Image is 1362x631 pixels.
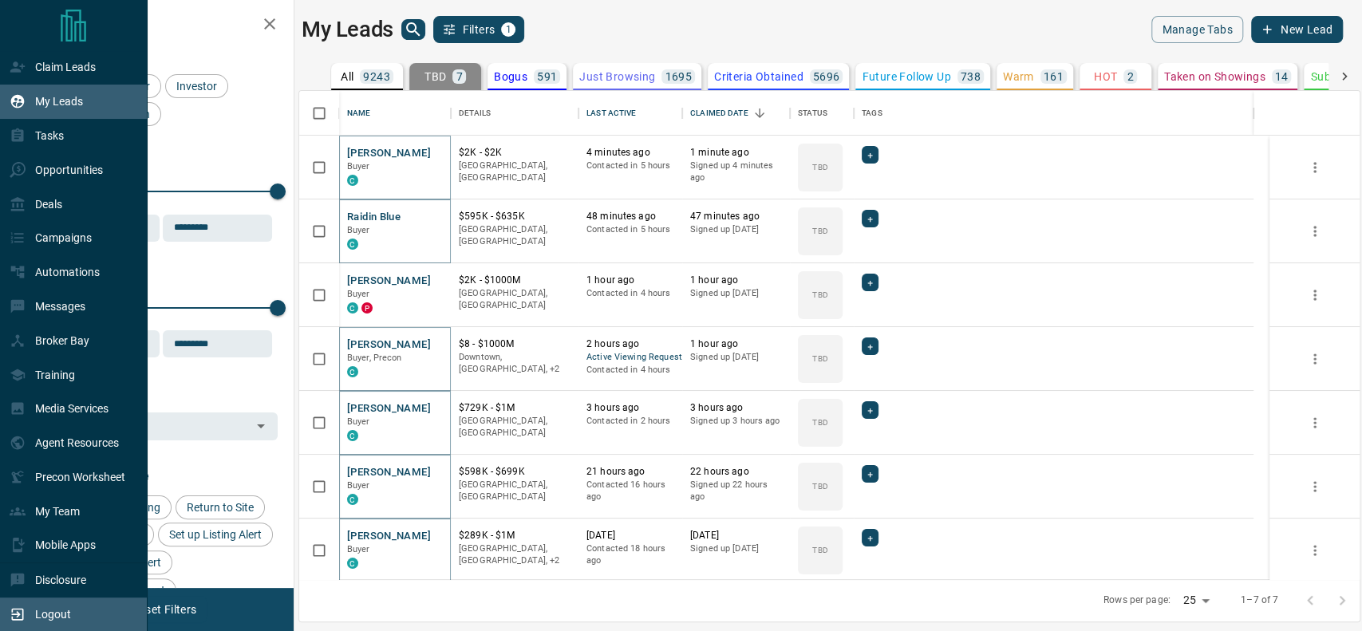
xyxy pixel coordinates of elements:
div: + [862,337,878,355]
p: 1695 [665,71,692,82]
p: [GEOGRAPHIC_DATA], [GEOGRAPHIC_DATA] [459,287,570,312]
p: 161 [1044,71,1064,82]
button: search button [401,19,425,40]
span: + [867,274,873,290]
span: + [867,530,873,546]
h1: My Leads [302,17,393,42]
div: condos.ca [347,175,358,186]
h2: Filters [51,16,278,35]
p: Rows per page: [1103,594,1171,607]
span: Buyer [347,289,370,299]
p: Contacted in 4 hours [586,287,674,300]
p: Contacted 18 hours ago [586,542,674,567]
p: 21 hours ago [586,465,674,479]
div: Tags [854,91,1253,136]
p: 22 hours ago [690,465,782,479]
div: condos.ca [347,302,358,314]
div: Claimed Date [690,91,748,136]
p: 14 [1275,71,1289,82]
span: + [867,466,873,482]
button: more [1303,283,1327,307]
div: Claimed Date [682,91,790,136]
div: + [862,146,878,164]
p: 3 hours ago [586,401,674,415]
p: [GEOGRAPHIC_DATA], [GEOGRAPHIC_DATA] [459,160,570,184]
button: [PERSON_NAME] [347,401,431,416]
div: + [862,401,878,419]
p: All [341,71,353,82]
div: Status [790,91,854,136]
p: [DATE] [586,529,674,542]
button: New Lead [1251,16,1343,43]
p: TBD [812,353,827,365]
p: Just Browsing [579,71,655,82]
div: + [862,210,878,227]
p: [GEOGRAPHIC_DATA], [GEOGRAPHIC_DATA] [459,479,570,503]
div: 25 [1177,589,1215,612]
div: property.ca [361,302,373,314]
p: Signed up 22 hours ago [690,479,782,503]
div: Name [347,91,371,136]
span: Buyer [347,161,370,172]
button: [PERSON_NAME] [347,465,431,480]
p: TBD [812,225,827,237]
div: + [862,465,878,483]
div: + [862,274,878,291]
div: condos.ca [347,239,358,250]
p: Signed up 4 minutes ago [690,160,782,184]
p: 3 hours ago [690,401,782,415]
p: $598K - $699K [459,465,570,479]
div: Last Active [578,91,682,136]
p: 5696 [813,71,840,82]
div: condos.ca [347,366,358,377]
p: $595K - $635K [459,210,570,223]
p: Signed up [DATE] [690,542,782,555]
div: Details [451,91,578,136]
p: Taken on Showings [1164,71,1265,82]
div: condos.ca [347,558,358,569]
span: Buyer, Precon [347,353,402,363]
p: 47 minutes ago [690,210,782,223]
button: Sort [748,102,771,124]
button: more [1303,347,1327,371]
p: 2 hours ago [586,337,674,351]
button: [PERSON_NAME] [347,146,431,161]
p: $8 - $1000M [459,337,570,351]
p: 48 minutes ago [586,210,674,223]
p: 7 [456,71,462,82]
p: TBD [812,544,827,556]
button: [PERSON_NAME] [347,529,431,544]
p: Contacted in 2 hours [586,415,674,428]
p: 1 hour ago [586,274,674,287]
div: Investor [165,74,228,98]
p: 738 [961,71,981,82]
button: more [1303,411,1327,435]
p: 4 minutes ago [586,146,674,160]
p: HOT [1094,71,1117,82]
div: Return to Site [176,495,265,519]
button: [PERSON_NAME] [347,274,431,289]
p: Signed up [DATE] [690,223,782,236]
p: $289K - $1M [459,529,570,542]
span: Active Viewing Request [586,351,674,365]
p: West End, Toronto [459,351,570,376]
button: more [1303,475,1327,499]
button: Open [250,415,272,437]
p: Signed up [DATE] [690,351,782,364]
button: more [1303,219,1327,243]
p: Signed up [DATE] [690,287,782,300]
div: Status [798,91,827,136]
p: $2K - $2K [459,146,570,160]
p: 1 hour ago [690,337,782,351]
div: Details [459,91,491,136]
p: [GEOGRAPHIC_DATA], [GEOGRAPHIC_DATA] [459,415,570,440]
div: Tags [862,91,882,136]
div: Name [339,91,451,136]
span: Set up Listing Alert [164,528,267,541]
span: Investor [171,80,223,93]
p: [DATE] [690,529,782,542]
p: TBD [812,161,827,173]
p: Contacted in 5 hours [586,223,674,236]
span: Buyer [347,416,370,427]
span: Buyer [347,480,370,491]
